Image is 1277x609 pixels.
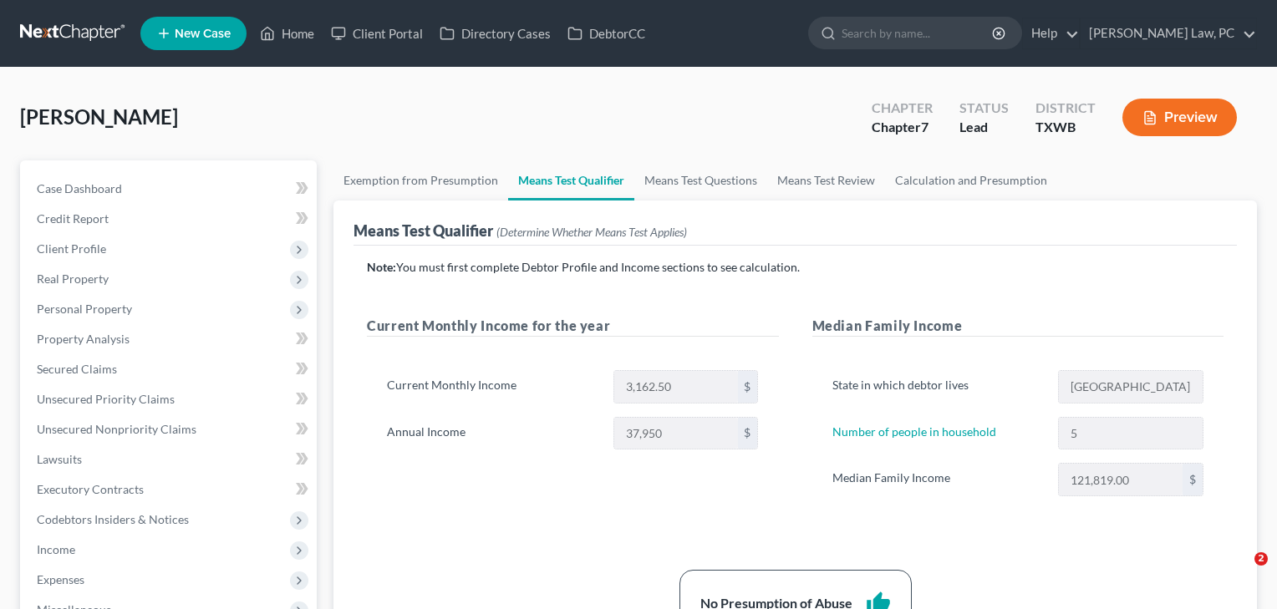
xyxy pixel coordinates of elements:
div: District [1035,99,1096,118]
input: State [1059,371,1203,403]
a: Credit Report [23,204,317,234]
span: Income [37,542,75,556]
div: Chapter [872,118,933,137]
span: Personal Property [37,302,132,316]
input: 0.00 [1059,464,1183,495]
a: Case Dashboard [23,174,317,204]
a: Number of people in household [832,424,996,439]
button: Preview [1122,99,1237,136]
span: (Determine Whether Means Test Applies) [496,225,687,239]
span: Case Dashboard [37,181,122,195]
span: [PERSON_NAME] [20,104,178,129]
input: 0.00 [614,371,738,403]
a: Directory Cases [431,18,559,48]
span: Client Profile [37,241,106,256]
a: Lawsuits [23,444,317,475]
a: Exemption from Presumption [333,160,508,200]
span: Property Analysis [37,332,130,346]
label: Current Monthly Income [379,370,605,403]
h5: Current Monthly Income for the year [367,316,779,337]
span: 2 [1254,552,1268,566]
span: Secured Claims [37,362,117,376]
a: Secured Claims [23,354,317,384]
p: You must first complete Debtor Profile and Income sections to see calculation. [367,259,1224,276]
input: Search by name... [842,18,995,48]
span: New Case [175,28,231,40]
a: Means Test Review [767,160,885,200]
a: Unsecured Priority Claims [23,384,317,414]
a: Home [252,18,323,48]
input: 0.00 [614,418,738,449]
a: Property Analysis [23,324,317,354]
div: $ [738,371,758,403]
span: 7 [921,119,928,134]
label: Median Family Income [824,463,1051,496]
label: Annual Income [379,417,605,450]
label: State in which debtor lives [824,370,1051,403]
a: Help [1023,18,1079,48]
span: Executory Contracts [37,482,144,496]
div: $ [738,418,758,449]
a: [PERSON_NAME] Law, PC [1081,18,1256,48]
strong: Note: [367,260,396,274]
div: TXWB [1035,118,1096,137]
div: Lead [959,118,1009,137]
a: Means Test Questions [634,160,767,200]
span: Expenses [37,572,84,586]
a: Means Test Qualifier [508,160,634,200]
span: Lawsuits [37,452,82,466]
span: Credit Report [37,211,109,226]
div: Chapter [872,99,933,118]
a: Client Portal [323,18,431,48]
div: Status [959,99,1009,118]
div: Means Test Qualifier [354,221,687,241]
a: Executory Contracts [23,475,317,505]
a: Unsecured Nonpriority Claims [23,414,317,444]
iframe: Intercom live chat [1220,552,1260,592]
a: Calculation and Presumption [885,160,1057,200]
a: DebtorCC [559,18,654,48]
h5: Median Family Income [812,316,1224,337]
span: Unsecured Nonpriority Claims [37,422,196,436]
span: Real Property [37,272,109,286]
span: Unsecured Priority Claims [37,392,175,406]
span: Codebtors Insiders & Notices [37,512,189,526]
div: $ [1183,464,1203,495]
input: -- [1059,418,1203,449]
